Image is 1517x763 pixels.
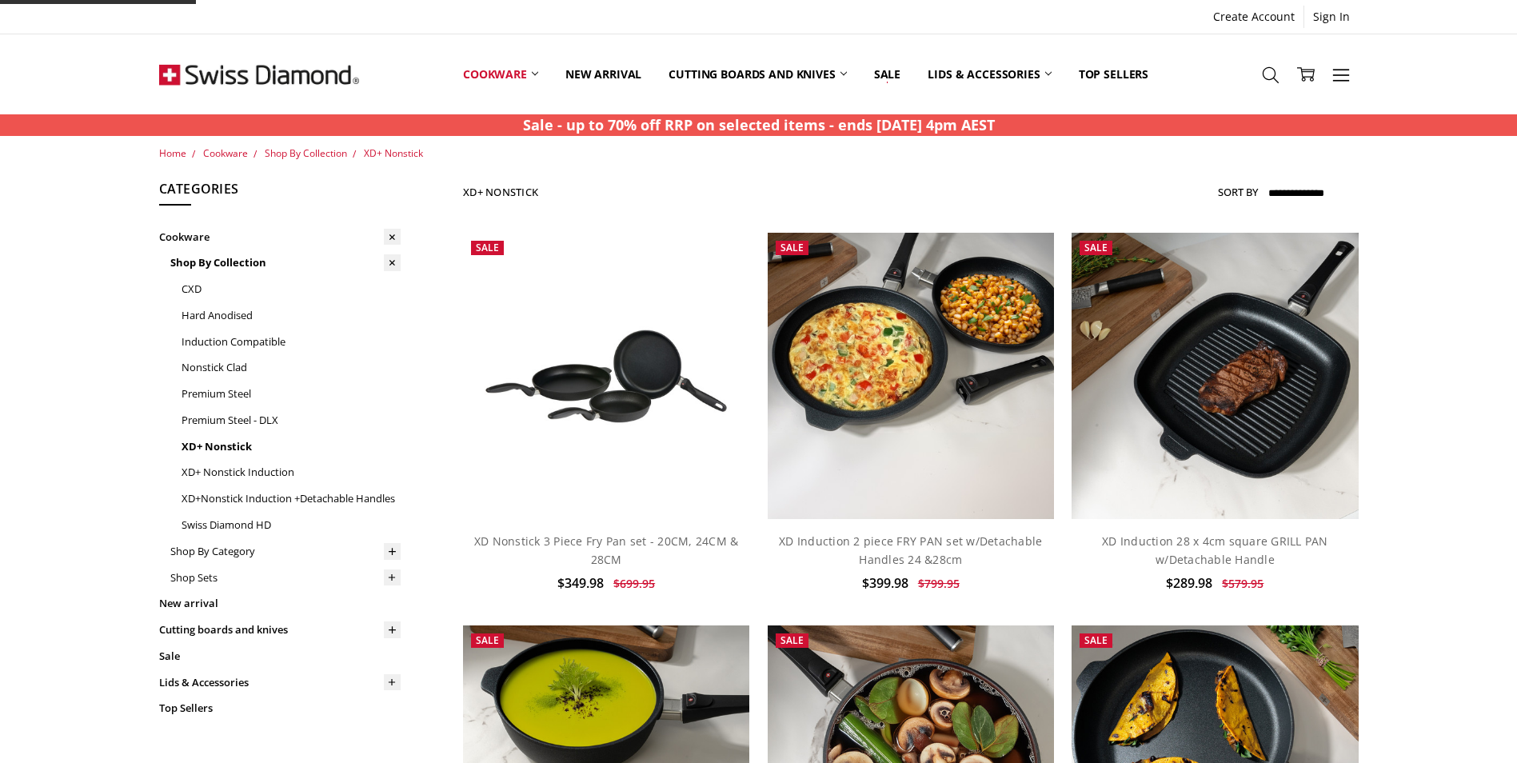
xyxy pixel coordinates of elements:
a: Lids & Accessories [159,669,401,696]
span: Sale [476,241,499,254]
strong: Sale - up to 70% off RRP on selected items - ends [DATE] 4pm AEST [523,115,995,134]
a: Top Sellers [1065,38,1162,110]
img: XD Induction 2 piece FRY PAN set w/Detachable Handles 24 &28cm [768,233,1054,519]
a: New arrival [552,38,655,110]
a: XD+ Nonstick Induction [182,459,401,485]
a: Create Account [1204,6,1303,28]
a: Swiss Diamond HD [182,512,401,538]
a: XD+Nonstick Induction +Detachable Handles [182,485,401,512]
a: XD Nonstick 3 Piece Fry Pan set - 20CM, 24CM & 28CM [474,533,739,566]
a: XD+ Nonstick [182,433,401,460]
img: XD Nonstick 3 Piece Fry Pan set - 20CM, 24CM & 28CM [463,305,749,448]
a: Sale [159,643,401,669]
a: New arrival [159,590,401,617]
a: Premium Steel [182,381,401,407]
a: Hard Anodised [182,302,401,329]
img: XD Induction 28 x 4cm square GRILL PAN w/Detachable Handle [1072,233,1358,519]
a: Shop By Collection [170,250,401,276]
img: Free Shipping On Every Order [159,34,359,114]
a: Home [159,146,186,160]
a: Cookware [159,224,401,250]
span: $699.95 [613,576,655,591]
a: Nonstick Clad [182,354,401,381]
a: Premium Steel - DLX [182,407,401,433]
label: Sort By [1218,179,1258,205]
span: $799.95 [918,576,960,591]
a: Cutting boards and knives [159,617,401,643]
a: XD Nonstick 3 Piece Fry Pan set - 20CM, 24CM & 28CM [463,233,749,519]
a: Cookware [449,38,552,110]
span: $289.98 [1166,574,1212,592]
a: Sale [860,38,914,110]
a: XD Induction 2 piece FRY PAN set w/Detachable Handles 24 &28cm [779,533,1042,566]
span: Sale [1084,633,1108,647]
a: XD Induction 28 x 4cm square GRILL PAN w/Detachable Handle [1102,533,1328,566]
span: Sale [780,633,804,647]
a: Induction Compatible [182,329,401,355]
a: Top Sellers [159,695,401,721]
a: Shop By Category [170,538,401,565]
span: $349.98 [557,574,604,592]
span: $579.95 [1222,576,1264,591]
a: Cookware [203,146,248,160]
h5: Categories [159,179,401,206]
span: Sale [1084,241,1108,254]
span: $399.98 [862,574,908,592]
a: Sign In [1304,6,1359,28]
span: Sale [780,241,804,254]
span: Sale [476,633,499,647]
a: Cutting boards and knives [655,38,860,110]
a: Shop By Collection [265,146,347,160]
a: Shop Sets [170,565,401,591]
a: XD+ Nonstick [364,146,423,160]
h1: XD+ Nonstick [463,186,538,198]
a: Lids & Accessories [914,38,1064,110]
a: CXD [182,276,401,302]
